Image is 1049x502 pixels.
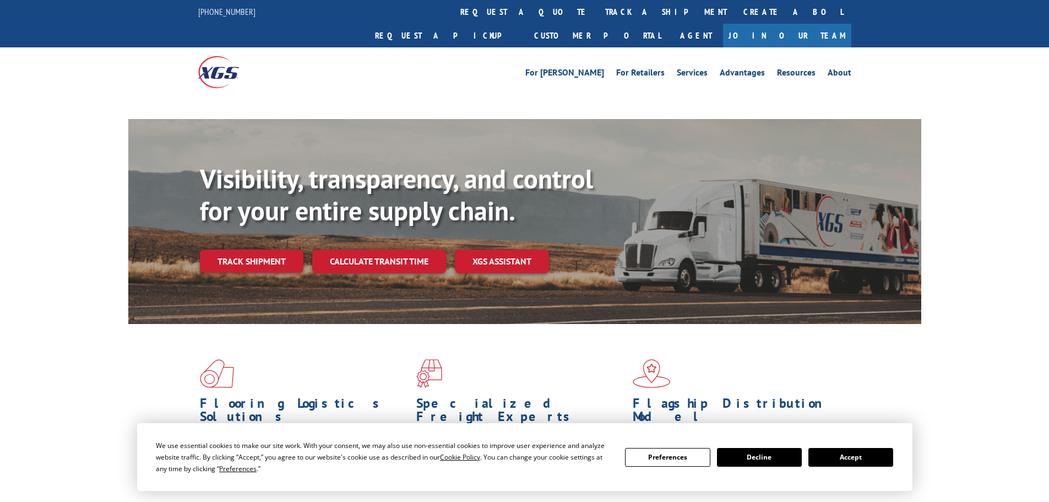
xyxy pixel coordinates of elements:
[723,24,851,47] a: Join Our Team
[440,452,480,462] span: Cookie Policy
[808,448,893,467] button: Accept
[616,68,665,80] a: For Retailers
[416,397,624,429] h1: Specialized Freight Experts
[677,68,708,80] a: Services
[669,24,723,47] a: Agent
[156,440,612,474] div: We use essential cookies to make our site work. With your consent, we may also use non-essential ...
[137,423,912,491] div: Cookie Consent Prompt
[720,68,765,80] a: Advantages
[312,250,446,273] a: Calculate transit time
[828,68,851,80] a: About
[717,448,802,467] button: Decline
[200,397,408,429] h1: Flooring Logistics Solutions
[219,464,257,473] span: Preferences
[200,359,234,388] img: xgs-icon-total-supply-chain-intelligence-red
[416,359,442,388] img: xgs-icon-focused-on-flooring-red
[633,397,841,429] h1: Flagship Distribution Model
[526,24,669,47] a: Customer Portal
[525,68,604,80] a: For [PERSON_NAME]
[633,359,671,388] img: xgs-icon-flagship-distribution-model-red
[200,161,593,228] b: Visibility, transparency, and control for your entire supply chain.
[200,250,303,273] a: Track shipment
[367,24,526,47] a: Request a pickup
[625,448,710,467] button: Preferences
[198,6,256,17] a: [PHONE_NUMBER]
[777,68,816,80] a: Resources
[455,250,549,273] a: XGS ASSISTANT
